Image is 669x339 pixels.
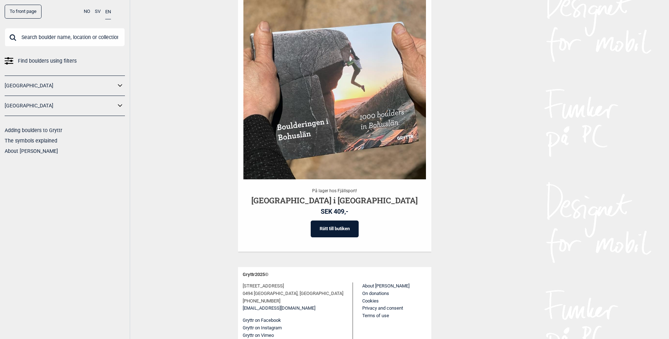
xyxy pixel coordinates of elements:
[5,81,116,91] a: [GEOGRAPHIC_DATA]
[362,305,403,311] a: Privacy and consent
[243,267,427,282] div: Gryttr 2025 ©
[362,283,409,289] a: About [PERSON_NAME]
[18,56,77,66] span: Find boulders using filters
[5,138,57,144] a: The symbols explained
[362,291,389,296] a: On donations
[5,28,125,47] input: Search boulder name, location or collection
[362,313,389,318] a: Terms of use
[5,127,62,133] a: Adding boulders to Gryttr
[105,5,111,19] button: EN
[5,101,116,111] a: [GEOGRAPHIC_DATA]
[5,56,125,66] a: Find boulders using filters
[84,5,90,19] button: NO
[243,324,282,332] button: Gryttr on Instagram
[243,195,426,206] h2: [GEOGRAPHIC_DATA] i [GEOGRAPHIC_DATA]
[243,317,281,324] button: Gryttr on Facebook
[243,297,280,305] span: [PHONE_NUMBER]
[362,298,379,304] a: Cookies
[5,148,58,154] a: About [PERSON_NAME]
[95,5,101,19] button: SV
[243,206,426,217] p: SEK 409,-
[243,282,284,290] span: [STREET_ADDRESS]
[243,305,315,312] a: [EMAIL_ADDRESS][DOMAIN_NAME]
[243,290,343,297] span: 0494 [GEOGRAPHIC_DATA], [GEOGRAPHIC_DATA]
[311,221,359,237] a: Rätt till butiken
[5,5,42,19] a: To front page
[243,187,426,195] p: På lager hos Fjällsport!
